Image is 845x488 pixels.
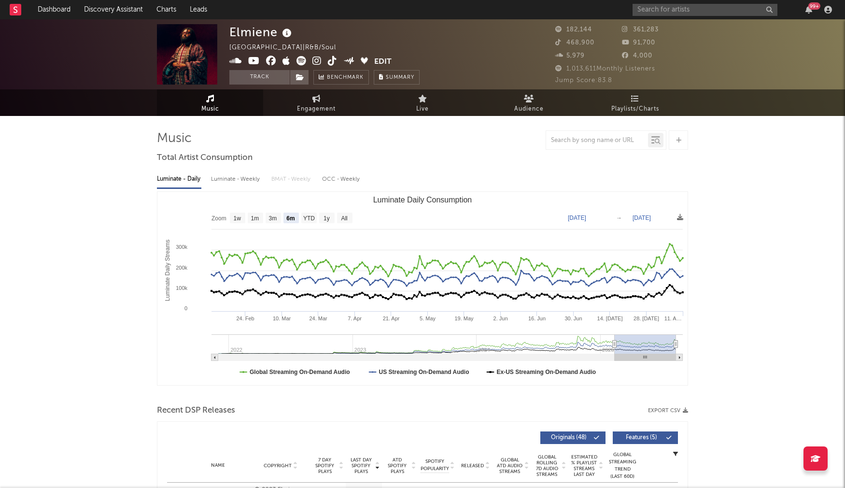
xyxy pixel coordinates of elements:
a: Engagement [263,89,369,116]
text: 1m [251,215,259,222]
text: 14. [DATE] [597,316,623,321]
text: 1w [234,215,241,222]
text: 11. A… [664,316,682,321]
text: 5. May [420,316,436,321]
div: Elmiene [229,24,294,40]
span: 468,900 [555,40,594,46]
text: YTD [303,215,315,222]
text: 100k [176,285,187,291]
text: Global Streaming On-Demand Audio [250,369,350,375]
span: ATD Spotify Plays [384,457,410,474]
a: Music [157,89,263,116]
button: Edit [374,56,392,68]
span: 182,144 [555,27,592,33]
div: Global Streaming Trend (Last 60D) [608,451,637,480]
span: Estimated % Playlist Streams Last Day [571,454,597,477]
span: 1,013,611 Monthly Listeners [555,66,655,72]
a: Benchmark [313,70,369,85]
span: Originals ( 48 ) [547,435,591,441]
text: 0 [184,305,187,311]
div: [GEOGRAPHIC_DATA] | R&B/Soul [229,42,347,54]
text: 7. Apr [348,316,362,321]
text: All [341,215,347,222]
text: Ex-US Streaming On-Demand Audio [497,369,596,375]
button: Originals(48) [540,431,606,444]
input: Search by song name or URL [546,137,648,144]
text: 200k [176,265,187,271]
text: 2. Jun [493,316,508,321]
input: Search for artists [633,4,777,16]
span: Global Rolling 7D Audio Streams [534,454,560,477]
text: 19. May [454,316,474,321]
span: Copyright [264,463,292,469]
a: Playlists/Charts [582,89,688,116]
span: Total Artist Consumption [157,152,253,164]
text: → [616,215,622,221]
text: 24. Mar [309,316,327,321]
text: 24. Feb [236,316,254,321]
div: Luminate - Daily [157,171,201,187]
text: 3m [269,215,277,222]
span: 5,979 [555,53,585,59]
svg: Luminate Daily Consumption [157,192,688,385]
span: Jump Score: 83.8 [555,77,612,84]
span: Last Day Spotify Plays [348,457,374,474]
span: Audience [514,103,544,115]
span: 91,700 [622,40,655,46]
text: 16. Jun [528,316,546,321]
text: [DATE] [633,215,651,221]
span: 361,283 [622,27,659,33]
text: 30. Jun [564,316,582,321]
text: 300k [176,244,187,250]
span: Playlists/Charts [611,103,659,115]
span: Benchmark [327,72,364,84]
div: 99 + [808,2,820,10]
a: Audience [476,89,582,116]
text: 1y [324,215,330,222]
button: Export CSV [648,408,688,414]
span: Music [201,103,219,115]
button: Summary [374,70,420,85]
span: Recent DSP Releases [157,405,235,416]
div: OCC - Weekly [322,171,361,187]
text: Luminate Daily Streams [164,240,171,301]
text: 21. Apr [383,316,400,321]
text: Luminate Daily Consumption [373,196,472,204]
span: Engagement [297,103,336,115]
span: Features ( 5 ) [619,435,663,441]
span: 7 Day Spotify Plays [312,457,338,474]
text: 10. Mar [273,316,291,321]
button: 99+ [805,6,812,14]
span: Global ATD Audio Streams [496,457,523,474]
text: US Streaming On-Demand Audio [379,369,469,375]
text: Zoom [211,215,226,222]
text: 6m [286,215,295,222]
span: 4,000 [622,53,652,59]
a: Live [369,89,476,116]
span: Live [416,103,429,115]
span: Summary [386,75,414,80]
div: Name [186,462,250,469]
span: Released [461,463,484,469]
text: 28. [DATE] [634,316,659,321]
span: Spotify Popularity [421,458,449,473]
div: Luminate - Weekly [211,171,262,187]
button: Track [229,70,290,85]
text: [DATE] [568,215,586,221]
button: Features(5) [613,431,678,444]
